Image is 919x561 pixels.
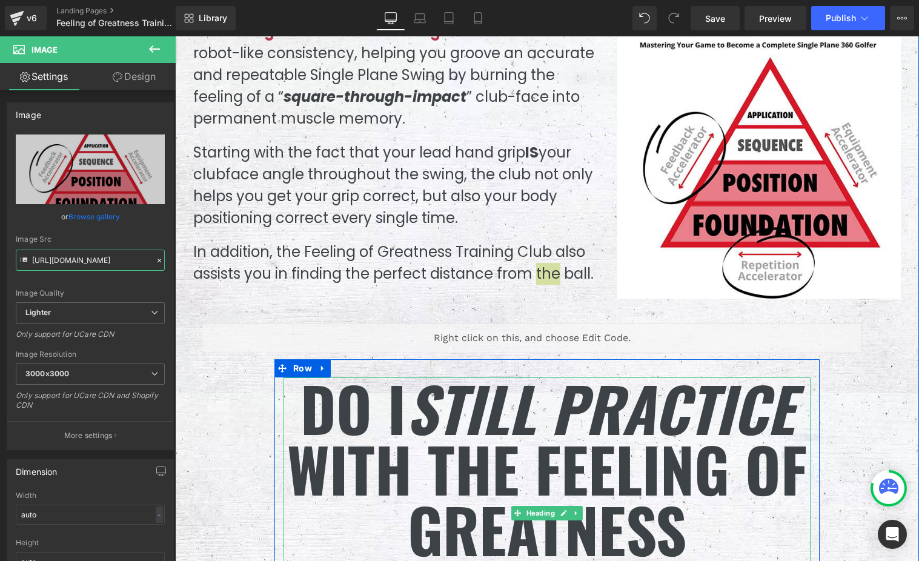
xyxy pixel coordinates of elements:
button: Publish [811,6,885,30]
div: Height [16,539,165,547]
input: Link [16,250,165,271]
div: - [156,506,163,523]
span: Still Practice [231,327,619,416]
div: Image [16,103,41,120]
div: Image Resolution [16,350,165,359]
div: or [16,210,165,223]
div: Image Quality [16,289,165,297]
b: 3000x3000 [25,369,69,378]
div: Width [16,491,165,500]
a: Tablet [434,6,463,30]
span: Library [199,13,227,24]
button: Undo [632,6,657,30]
span: square-through-impact [108,50,291,70]
p: More settings [64,430,113,441]
div: Open Intercom Messenger [878,520,907,549]
a: Mobile [463,6,493,30]
button: Redo [662,6,686,30]
a: Expand / Collapse [140,323,156,341]
a: Browse gallery [68,206,120,227]
a: v6 [5,6,47,30]
span: Heading [349,470,382,484]
span: Feeling of Greatness Training Club [56,18,173,28]
span: Preview [759,12,792,25]
button: More [890,6,914,30]
div: Dimension [16,460,58,477]
a: Expand / Collapse [395,470,408,484]
a: Desktop [376,6,405,30]
span: Save [705,12,725,25]
strong: IS [350,106,363,126]
span: Image [32,45,58,55]
div: Image Src [16,235,165,244]
div: v6 [24,10,39,26]
div: Only support for UCare CDN and Shopify CDN [16,391,165,418]
span: Row [115,323,140,341]
span: Publish [826,13,856,23]
a: Preview [745,6,806,30]
p: Starting with the fact that your lead hand grip your clubface angle throughout the swing, the clu... [18,105,423,193]
button: More settings [7,421,173,450]
div: Only support for UCare CDN [16,330,165,347]
input: auto [16,505,165,525]
b: Lighter [25,308,51,317]
a: Landing Pages [56,6,196,16]
a: New Library [176,6,236,30]
a: Laptop [405,6,434,30]
a: Design [90,63,178,90]
p: In addition, the Feeling of Greatness Training Club also assists you in finding the perfect dista... [18,205,423,248]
